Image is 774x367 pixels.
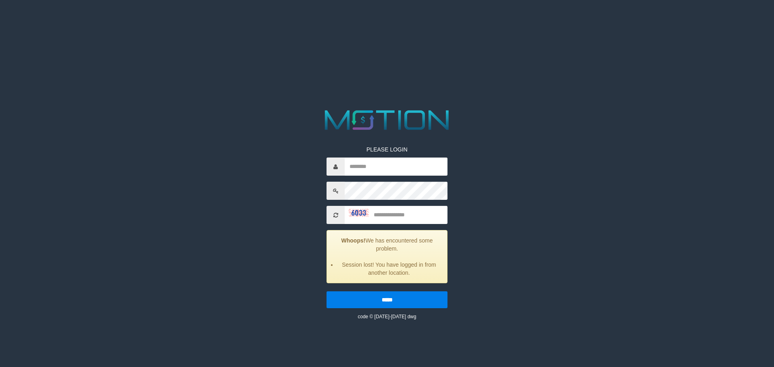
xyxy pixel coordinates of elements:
[319,107,455,133] img: MOTION_logo.png
[349,209,369,217] img: captcha
[337,261,441,277] li: Session lost! You have logged in from another location.
[358,314,416,319] small: code © [DATE]-[DATE] dwg
[327,230,447,283] div: We has encountered some problem.
[341,237,366,244] strong: Whoops!
[327,145,447,153] p: PLEASE LOGIN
